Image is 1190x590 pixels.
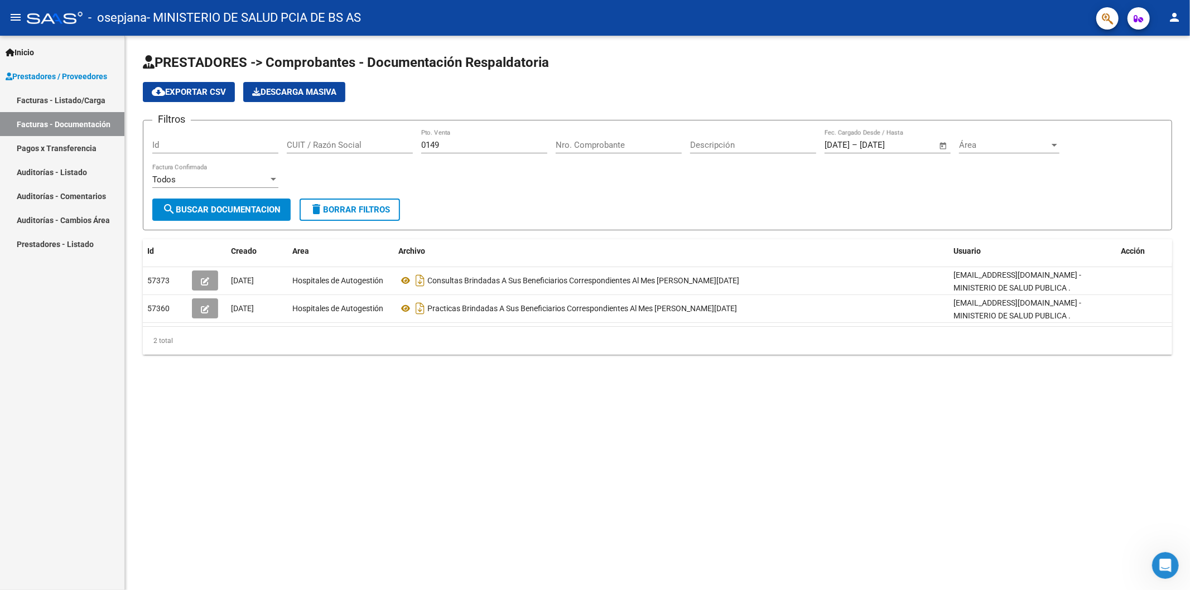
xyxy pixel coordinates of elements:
span: [EMAIL_ADDRESS][DOMAIN_NAME] - MINISTERIO DE SALUD PUBLICA . [953,298,1081,320]
h3: Filtros [152,112,191,127]
span: 57360 [147,304,170,313]
span: Exportar CSV [152,87,226,97]
button: Borrar Filtros [300,199,400,221]
datatable-header-cell: Archivo [394,239,949,263]
span: - osepjana [88,6,147,30]
span: Hospitales de Autogestión [292,276,383,285]
span: Borrar Filtros [310,205,390,215]
span: Prestadores / Proveedores [6,70,107,83]
span: Inicio [6,46,34,59]
i: Descargar documento [413,272,427,289]
span: PRESTADORES -> Comprobantes - Documentación Respaldatoria [143,55,549,70]
span: Creado [231,246,257,255]
span: Id [147,246,154,255]
span: [DATE] [231,304,254,313]
input: Fecha fin [860,140,914,150]
span: - MINISTERIO DE SALUD PCIA DE BS AS [147,6,361,30]
datatable-header-cell: Usuario [949,239,1116,263]
datatable-header-cell: Acción [1116,239,1172,263]
mat-icon: cloud_download [152,85,165,98]
div: 2 total [143,327,1172,355]
span: Area [292,246,309,255]
span: Consultas Brindadas A Sus Beneficiarios Correspondientes Al Mes [PERSON_NAME][DATE] [427,276,739,285]
datatable-header-cell: Area [288,239,394,263]
button: Open calendar [937,139,950,152]
span: Usuario [953,246,981,255]
input: Fecha inicio [825,140,850,150]
span: 57373 [147,276,170,285]
button: Exportar CSV [143,82,235,102]
button: Buscar Documentacion [152,199,291,221]
mat-icon: menu [9,11,22,24]
mat-icon: search [162,202,176,216]
span: Hospitales de Autogestión [292,304,383,313]
button: Descarga Masiva [243,82,345,102]
iframe: Intercom live chat [1152,552,1179,579]
span: Archivo [398,246,425,255]
span: Área [959,140,1049,150]
mat-icon: delete [310,202,323,216]
span: – [852,140,857,150]
span: Practicas Brindadas A Sus Beneficiarios Correspondientes Al Mes [PERSON_NAME][DATE] [427,304,737,313]
span: Buscar Documentacion [162,205,281,215]
span: Todos [152,175,176,185]
span: Acción [1121,246,1145,255]
datatable-header-cell: Id [143,239,187,263]
span: [DATE] [231,276,254,285]
i: Descargar documento [413,299,427,317]
span: Descarga Masiva [252,87,336,97]
mat-icon: person [1168,11,1181,24]
app-download-masive: Descarga masiva de comprobantes (adjuntos) [243,82,345,102]
datatable-header-cell: Creado [227,239,288,263]
span: [EMAIL_ADDRESS][DOMAIN_NAME] - MINISTERIO DE SALUD PUBLICA . [953,270,1081,292]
